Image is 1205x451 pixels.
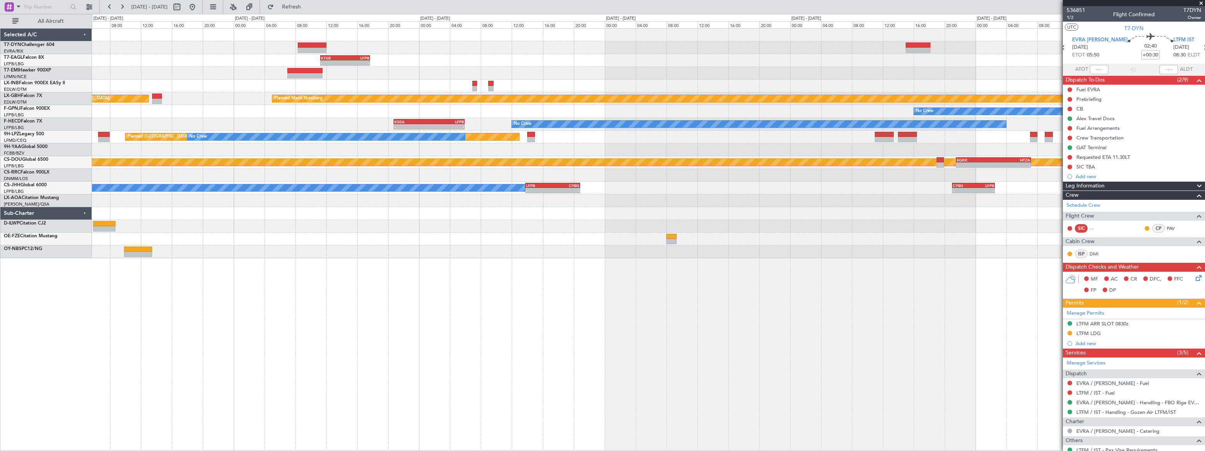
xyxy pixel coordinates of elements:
[429,119,464,124] div: LFPB
[203,21,234,28] div: 20:00
[1076,134,1124,141] div: Crew Transportation
[973,188,994,193] div: -
[4,132,19,136] span: 9H-LPZ
[4,201,49,207] a: [PERSON_NAME]/QSA
[973,183,994,188] div: LFPB
[1076,390,1115,396] a: LTFM / IST - Fuel
[945,21,976,28] div: 20:00
[419,21,450,28] div: 00:00
[514,118,531,130] div: No Crew
[321,56,345,60] div: KTEB
[4,234,58,238] a: OE-FZECitation Mustang
[4,157,22,162] span: CS-DOU
[1090,225,1107,232] div: - -
[4,81,65,85] a: LX-INBFalcon 900EX EASy II
[321,61,345,65] div: -
[1188,51,1200,59] span: ELDT
[1087,51,1099,59] span: 05:50
[4,163,24,169] a: LFPB/LBG
[1076,399,1201,406] a: EVRA / [PERSON_NAME] - Handling - FBO Riga EVRA / [PERSON_NAME]
[821,21,852,28] div: 04:00
[4,43,21,47] span: T7-DYN
[1066,299,1084,308] span: Permits
[1066,417,1084,426] span: Charter
[606,15,636,22] div: [DATE] - [DATE]
[4,145,48,149] a: 9H-YAAGlobal 5000
[791,15,821,22] div: [DATE] - [DATE]
[1076,340,1201,347] div: Add new
[1167,225,1184,232] a: PAV
[235,15,265,22] div: [DATE] - [DATE]
[4,106,50,111] a: F-GPNJFalcon 900EX
[1124,24,1144,32] span: T7-DYN
[4,87,27,92] a: EDLW/DTM
[4,48,23,54] a: EVRA/RIX
[977,15,1006,22] div: [DATE] - [DATE]
[1066,212,1094,221] span: Flight Crew
[8,15,84,27] button: All Aircraft
[110,21,141,28] div: 08:00
[1065,24,1078,31] button: UTC
[4,55,44,60] a: T7-EAGLFalcon 8X
[4,170,20,175] span: CS-RRC
[1076,86,1100,93] div: Fuel EVRA
[4,183,20,187] span: CS-JHH
[1067,6,1085,14] span: 536851
[1173,51,1186,59] span: 08:30
[1130,276,1137,283] span: CR
[953,183,973,188] div: CYBG
[1067,310,1104,317] a: Manage Permits
[4,119,21,124] span: F-HECD
[1075,66,1088,73] span: ATOT
[883,21,914,28] div: 12:00
[1067,202,1100,209] a: Schedule Crew
[1076,144,1107,151] div: GAT Terminal
[1067,359,1105,367] a: Manage Services
[450,21,481,28] div: 04:00
[4,132,44,136] a: 9H-LPZLegacy 500
[345,56,369,60] div: LFPB
[526,183,553,188] div: LFPB
[993,158,1030,162] div: HTZA
[4,74,27,80] a: LFMN/NCE
[1067,14,1085,21] span: 1/2
[1109,287,1116,294] span: DP
[93,15,123,22] div: [DATE] - [DATE]
[4,68,51,73] a: T7-EMIHawker 900XP
[1173,36,1194,44] span: LTFM IST
[1076,173,1201,180] div: Add new
[957,158,993,162] div: EGKK
[131,3,168,10] span: [DATE] - [DATE]
[976,21,1006,28] div: 00:00
[1174,276,1183,283] span: FFC
[79,21,110,28] div: 04:00
[543,21,574,28] div: 16:00
[4,196,59,200] a: LX-AOACitation Mustang
[4,94,42,98] a: LX-GBHFalcon 7X
[4,61,24,67] a: LFPB/LBG
[1090,65,1108,74] input: --:--
[1066,182,1105,191] span: Leg Information
[4,221,19,226] span: D-ILWP
[4,183,47,187] a: CS-JHHGlobal 6000
[1076,154,1130,160] div: Requested ETA 11.30LT
[916,106,933,117] div: No Crew
[388,21,419,28] div: 20:00
[264,1,310,13] button: Refresh
[481,21,512,28] div: 08:00
[4,176,28,182] a: DNMM/LOS
[512,21,543,28] div: 12:00
[1066,263,1139,272] span: Dispatch Checks and Weather
[852,21,883,28] div: 08:00
[234,21,265,28] div: 00:00
[1066,369,1087,378] span: Dispatch
[4,125,24,131] a: LFPB/LBG
[1072,44,1088,51] span: [DATE]
[429,124,464,129] div: -
[4,138,26,143] a: LFMD/CEQ
[4,119,42,124] a: F-HECDFalcon 7X
[394,119,429,124] div: KSEA
[4,68,19,73] span: T7-EMI
[1076,380,1149,386] a: EVRA / [PERSON_NAME] - Fuel
[4,43,54,47] a: T7-DYNChallenger 604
